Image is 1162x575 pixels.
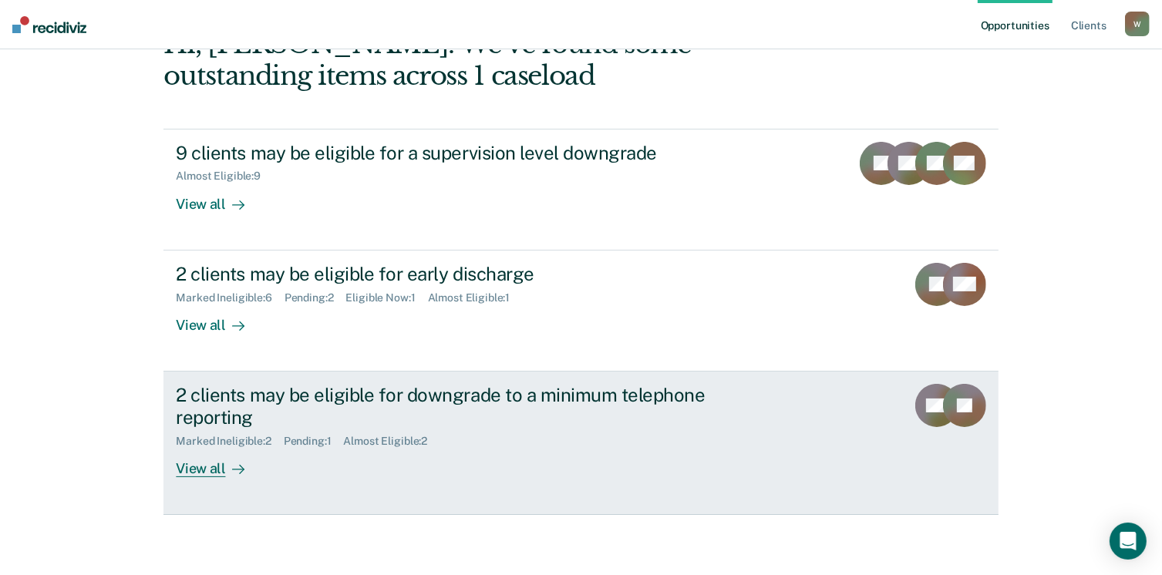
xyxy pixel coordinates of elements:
[1125,12,1150,36] button: W
[163,129,998,251] a: 9 clients may be eligible for a supervision level downgradeAlmost Eligible:9View all
[12,16,86,33] img: Recidiviz
[176,263,717,285] div: 2 clients may be eligible for early discharge
[344,435,440,448] div: Almost Eligible : 2
[163,29,831,92] div: Hi, [PERSON_NAME]. We’ve found some outstanding items across 1 caseload
[176,291,284,304] div: Marked Ineligible : 6
[284,435,344,448] div: Pending : 1
[285,291,346,304] div: Pending : 2
[176,384,717,429] div: 2 clients may be eligible for downgrade to a minimum telephone reporting
[176,447,262,477] div: View all
[176,170,273,183] div: Almost Eligible : 9
[176,142,717,164] div: 9 clients may be eligible for a supervision level downgrade
[176,304,262,334] div: View all
[1110,523,1147,560] div: Open Intercom Messenger
[346,291,428,304] div: Eligible Now : 1
[163,372,998,515] a: 2 clients may be eligible for downgrade to a minimum telephone reportingMarked Ineligible:2Pendin...
[428,291,523,304] div: Almost Eligible : 1
[176,183,262,213] div: View all
[163,251,998,372] a: 2 clients may be eligible for early dischargeMarked Ineligible:6Pending:2Eligible Now:1Almost Eli...
[176,435,283,448] div: Marked Ineligible : 2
